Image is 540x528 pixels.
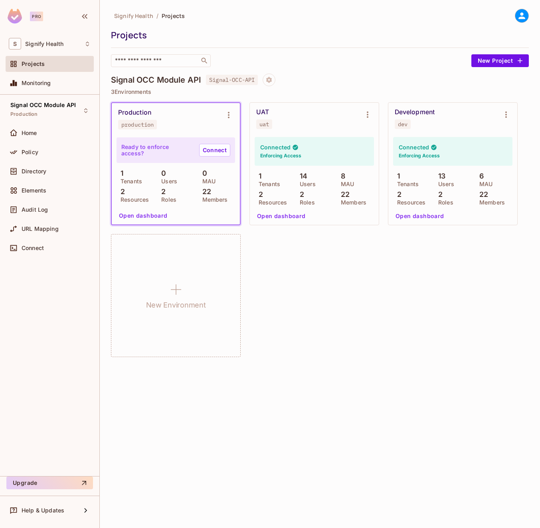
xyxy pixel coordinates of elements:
[22,226,59,232] span: URL Mapping
[393,172,400,180] p: 1
[22,187,46,194] span: Elements
[337,181,354,187] p: MAU
[255,199,287,206] p: Resources
[157,197,176,203] p: Roles
[198,178,216,185] p: MAU
[475,172,484,180] p: 6
[116,209,171,222] button: Open dashboard
[30,12,43,21] div: Pro
[255,191,263,198] p: 2
[434,172,445,180] p: 13
[337,172,345,180] p: 8
[259,121,269,127] div: uat
[156,12,158,20] li: /
[221,107,237,123] button: Environment settings
[475,199,505,206] p: Members
[198,188,211,196] p: 22
[434,199,453,206] p: Roles
[22,168,46,175] span: Directory
[22,130,37,136] span: Home
[121,144,193,157] p: Ready to enforce access?
[206,75,258,85] span: Signal-OCC-API
[434,191,443,198] p: 2
[111,89,529,95] p: 3 Environments
[199,144,230,157] a: Connect
[114,12,153,20] span: Signify Health
[393,191,402,198] p: 2
[434,181,454,187] p: Users
[22,80,51,86] span: Monitoring
[475,191,488,198] p: 22
[157,178,177,185] p: Users
[399,143,429,151] h4: Connected
[255,181,280,187] p: Tenants
[22,245,44,251] span: Connect
[22,149,38,155] span: Policy
[296,199,315,206] p: Roles
[393,181,419,187] p: Tenants
[157,188,166,196] p: 2
[399,152,440,159] h6: Enforcing Access
[260,152,301,159] h6: Enforcing Access
[118,109,151,117] div: Production
[25,41,63,47] span: Workspace: Signify Health
[256,108,269,116] div: UAT
[296,191,304,198] p: 2
[10,111,38,117] span: Production
[475,181,493,187] p: MAU
[255,172,261,180] p: 1
[263,77,275,85] span: Project settings
[254,210,309,222] button: Open dashboard
[157,169,166,177] p: 0
[337,199,366,206] p: Members
[296,172,307,180] p: 14
[198,197,228,203] p: Members
[360,107,376,123] button: Environment settings
[121,121,154,128] div: production
[8,9,22,24] img: SReyMgAAAABJRU5ErkJggg==
[22,61,45,67] span: Projects
[117,188,125,196] p: 2
[198,169,207,177] p: 0
[9,38,21,50] span: S
[22,206,48,213] span: Audit Log
[337,191,350,198] p: 22
[296,181,316,187] p: Users
[260,143,291,151] h4: Connected
[146,299,206,311] h1: New Environment
[392,210,447,222] button: Open dashboard
[117,197,149,203] p: Resources
[393,199,425,206] p: Resources
[395,108,435,116] div: Development
[498,107,514,123] button: Environment settings
[162,12,185,20] span: Projects
[471,54,529,67] button: New Project
[111,29,525,41] div: Projects
[111,75,201,85] h4: Signal OCC Module API
[398,121,407,127] div: dev
[117,169,123,177] p: 1
[10,102,76,108] span: Signal OCC Module API
[117,178,142,185] p: Tenants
